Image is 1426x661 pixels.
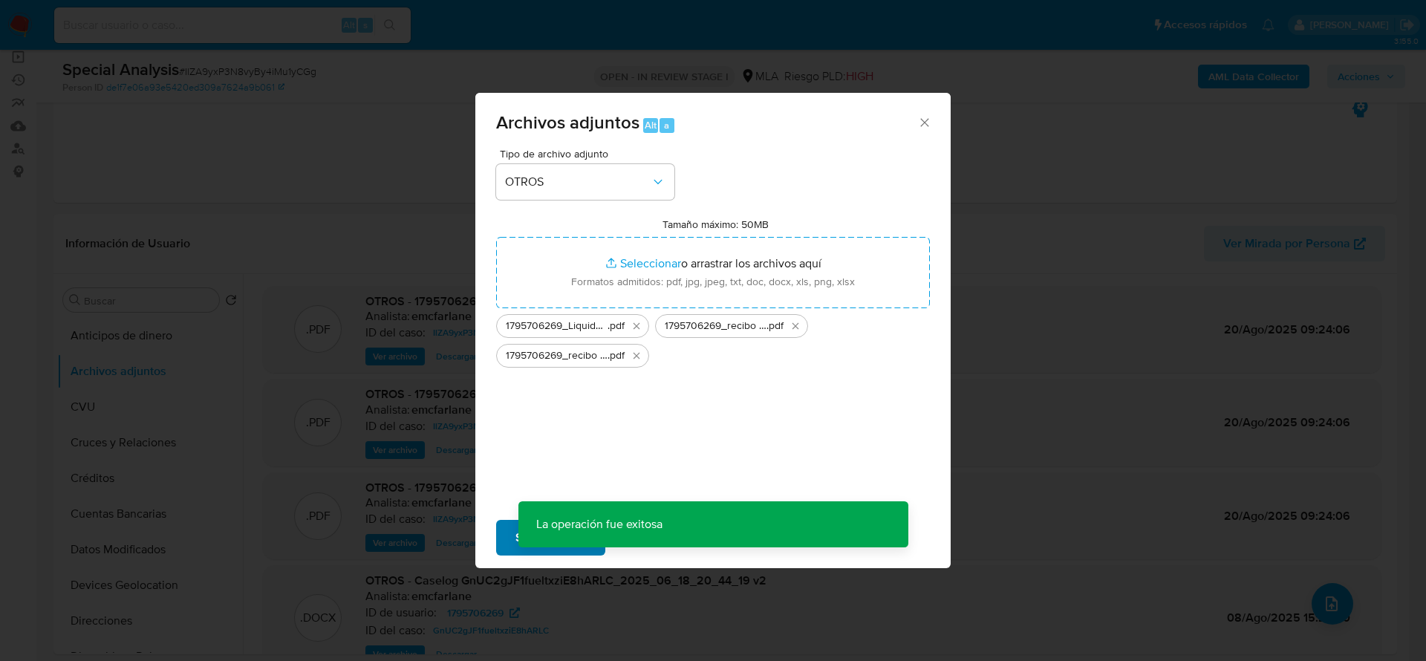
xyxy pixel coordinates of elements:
[628,347,645,365] button: Eliminar 1795706269_recibo de sueldo.pdf
[631,521,679,554] span: Cancelar
[515,521,586,554] span: Subir archivo
[500,149,678,159] span: Tipo de archivo adjunto
[496,164,674,200] button: OTROS
[496,308,930,368] ul: Archivos seleccionados
[645,118,657,132] span: Alt
[496,109,639,135] span: Archivos adjuntos
[662,218,769,231] label: Tamaño máximo: 50MB
[506,348,608,363] span: 1795706269_recibo de sueldo
[917,115,931,128] button: Cerrar
[664,118,669,132] span: a
[787,317,804,335] button: Eliminar 1795706269_recibo de sueldo I.pdf
[665,319,766,333] span: 1795706269_recibo de sueldo I
[628,317,645,335] button: Eliminar 1795706269_Liquidacion anual.pdf
[505,175,651,189] span: OTROS
[608,319,625,333] span: .pdf
[766,319,784,333] span: .pdf
[518,501,680,547] p: La operación fue exitosa
[608,348,625,363] span: .pdf
[506,319,608,333] span: 1795706269_Liquidacion anual
[496,520,605,556] button: Subir archivo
